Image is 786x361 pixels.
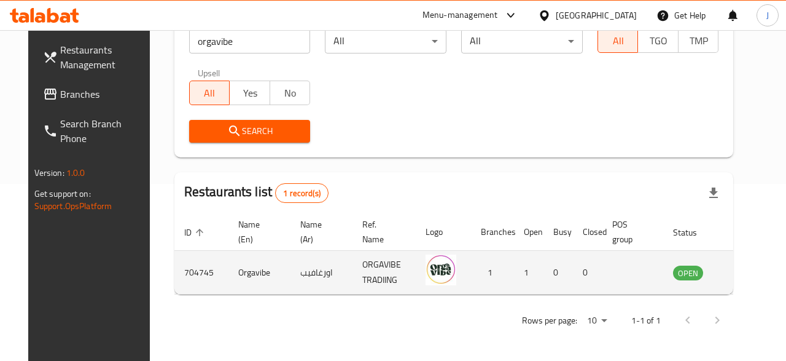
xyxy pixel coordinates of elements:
label: Upsell [198,68,220,77]
span: POS group [612,217,648,247]
span: OPEN [673,266,703,280]
a: Branches [33,79,160,109]
th: Closed [573,213,602,251]
button: No [270,81,311,105]
button: All [597,28,639,53]
th: Logo [416,213,471,251]
table: enhanced table [174,213,770,295]
button: Yes [229,81,270,105]
span: Get support on: [34,186,91,202]
button: TMP [678,28,719,53]
span: Search [199,124,301,139]
td: 1 [514,251,543,295]
span: Restaurants Management [60,42,150,72]
span: Search Branch Phone [60,116,150,146]
input: Search for restaurant name or ID.. [189,29,311,54]
span: Name (En) [238,217,276,247]
td: Orgavibe [228,251,290,295]
span: J [766,9,769,22]
a: Restaurants Management [33,35,160,79]
h2: Restaurants list [184,183,329,203]
span: Branches [60,87,150,101]
span: No [275,84,306,102]
td: ORGAVIBE TRADIING [352,251,416,295]
span: TMP [683,32,714,50]
th: Busy [543,213,573,251]
button: TGO [637,28,679,53]
span: Name (Ar) [300,217,338,247]
img: Orgavibe [426,255,456,285]
div: All [461,29,583,54]
th: Branches [471,213,514,251]
td: 0 [573,251,602,295]
p: 1-1 of 1 [631,313,661,328]
span: Ref. Name [362,217,401,247]
td: 0 [543,251,573,295]
td: 1 [471,251,514,295]
span: TGO [643,32,674,50]
span: 1.0.0 [66,165,85,181]
button: Search [189,120,311,143]
span: All [603,32,634,50]
span: Version: [34,165,64,181]
div: Export file [699,178,728,208]
p: Rows per page: [522,313,577,328]
span: 1 record(s) [276,188,328,199]
span: All [195,84,225,102]
div: [GEOGRAPHIC_DATA] [556,9,637,22]
th: Action [728,213,770,251]
div: Total records count [275,183,329,203]
a: Support.OpsPlatform [34,198,112,214]
div: OPEN [673,266,703,280]
button: All [189,81,230,105]
div: Rows per page: [582,312,612,330]
span: Yes [235,84,265,102]
a: Search Branch Phone [33,109,160,153]
div: All [325,29,446,54]
td: اورغافيب [290,251,352,295]
span: ID [184,225,208,240]
td: 704745 [174,251,228,295]
div: Menu-management [422,8,498,23]
span: Status [673,225,713,240]
th: Open [514,213,543,251]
